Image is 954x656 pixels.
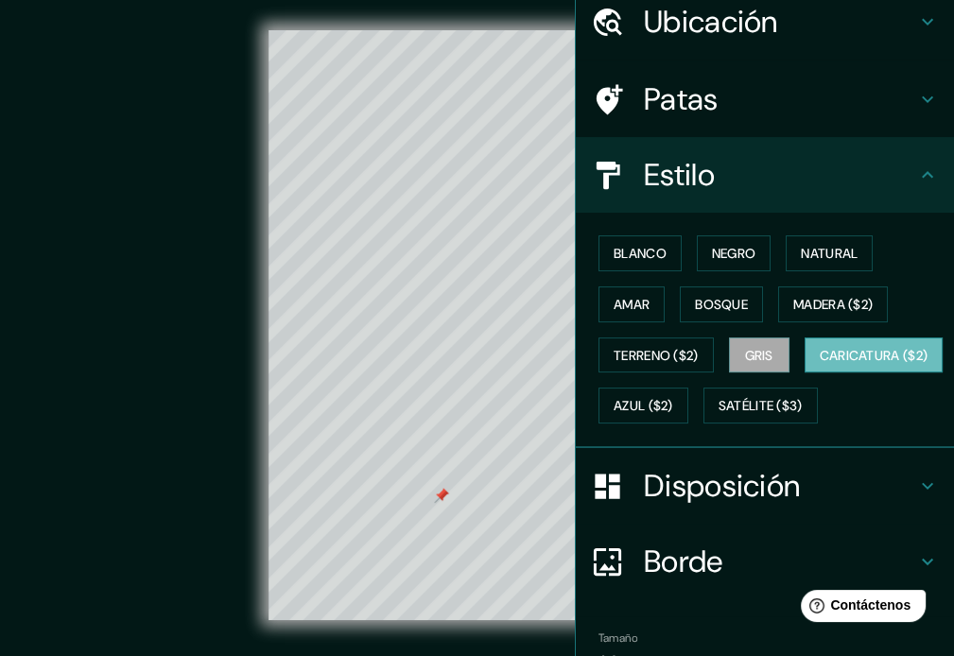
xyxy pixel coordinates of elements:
font: Terreno ($2) [614,347,699,364]
font: Estilo [644,155,715,195]
button: Natural [786,235,873,271]
div: Estilo [576,137,954,213]
font: Tamaño [598,630,637,646]
div: Borde [576,524,954,599]
button: Gris [729,337,789,373]
button: Azul ($2) [598,388,688,423]
font: Bosque [695,296,748,313]
font: Patas [644,79,719,119]
font: Borde [644,542,723,581]
font: Azul ($2) [614,398,673,415]
font: Disposición [644,466,800,506]
div: Patas [576,61,954,137]
font: Amar [614,296,650,313]
iframe: Lanzador de widgets de ayuda [786,582,933,635]
button: Terreno ($2) [598,337,714,373]
button: Caricatura ($2) [805,337,944,373]
font: Gris [745,347,773,364]
button: Satélite ($3) [703,388,818,423]
font: Satélite ($3) [719,398,803,415]
font: Blanco [614,245,667,262]
font: Negro [712,245,756,262]
button: Negro [697,235,772,271]
button: Madera ($2) [778,286,888,322]
font: Madera ($2) [793,296,873,313]
button: Blanco [598,235,682,271]
font: Ubicación [644,2,778,42]
button: Amar [598,286,665,322]
button: Bosque [680,286,763,322]
font: Caricatura ($2) [820,347,928,364]
font: Natural [801,245,858,262]
div: Disposición [576,448,954,524]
